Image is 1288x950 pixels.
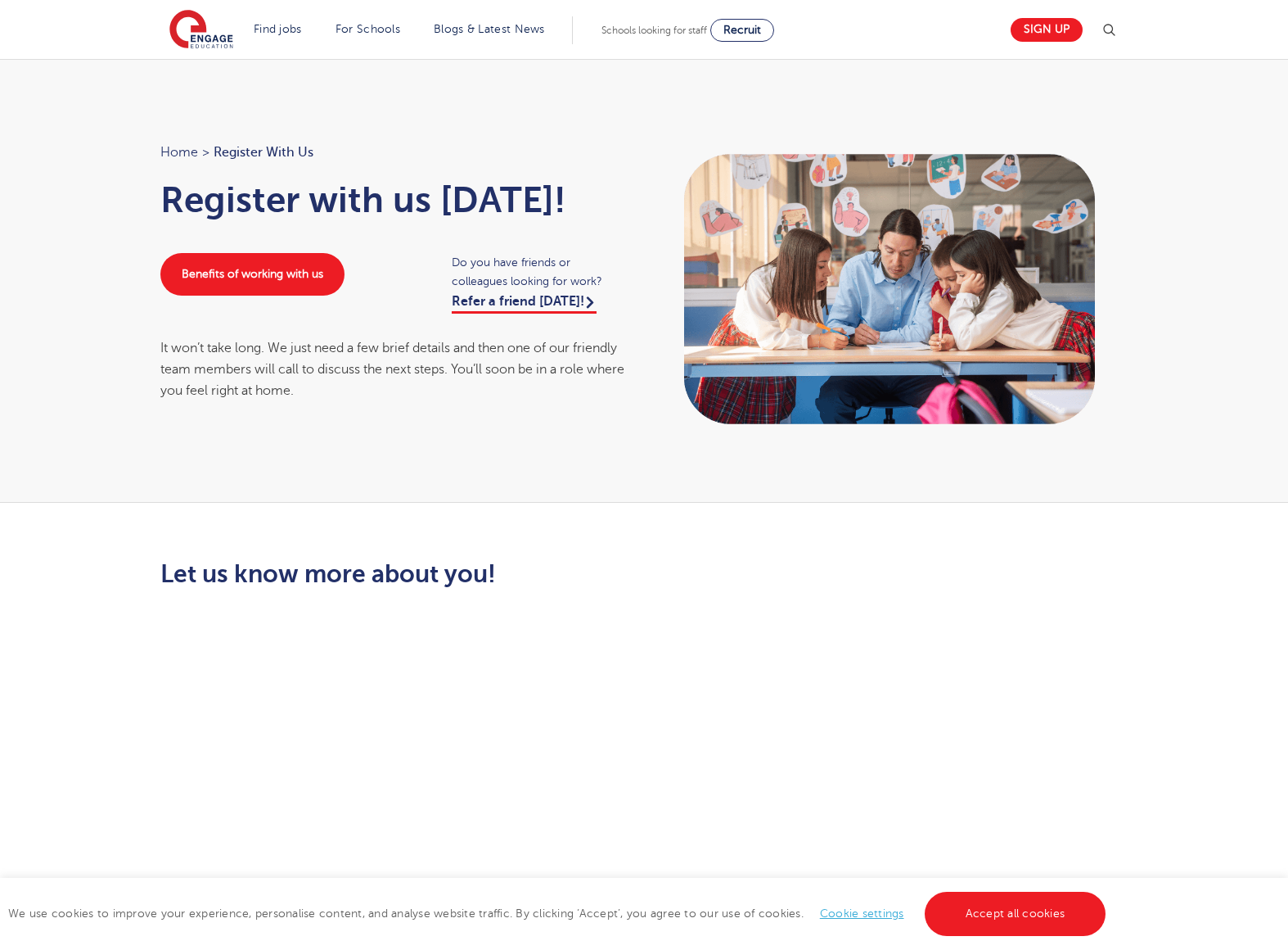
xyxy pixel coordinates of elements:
h1: Register with us [DATE]! [160,179,628,220]
a: Refer a friend [DATE]! [452,294,597,314]
a: Home [160,145,198,160]
a: Find jobs [254,23,302,35]
span: Schools looking for staff [601,25,707,36]
span: > [202,145,209,160]
span: Register with us [214,142,313,163]
span: Recruit [723,24,761,36]
a: Sign up [1011,18,1083,42]
a: Blogs & Latest News [434,23,545,35]
h2: Let us know more about you! [160,560,798,588]
div: It won’t take long. We just need a few brief details and then one of our friendly team members wi... [160,337,628,402]
a: For Schools [336,23,400,35]
a: Cookie settings [820,907,904,920]
a: Accept all cookies [925,892,1106,936]
a: Recruit [710,19,774,42]
nav: breadcrumb [160,142,628,163]
img: Engage Education [169,10,233,51]
span: Do you have friends or colleagues looking for work? [452,253,628,291]
a: Benefits of working with us [160,253,345,296]
span: We use cookies to improve your experience, personalise content, and analyse website traffic. By c... [8,907,1110,920]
